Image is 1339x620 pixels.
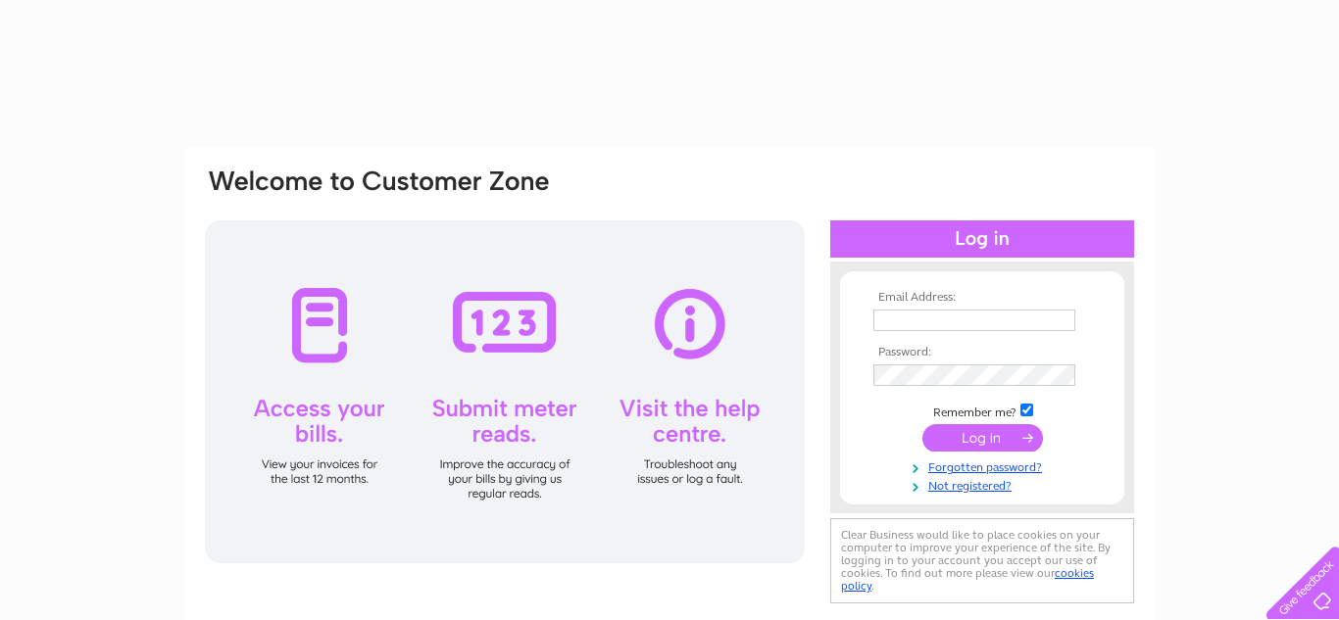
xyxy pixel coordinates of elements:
th: Email Address: [868,291,1096,305]
input: Submit [922,424,1043,452]
a: Forgotten password? [873,456,1096,475]
a: Not registered? [873,475,1096,494]
th: Password: [868,346,1096,359]
a: cookies policy [841,566,1094,593]
td: Remember me? [868,401,1096,420]
div: Clear Business would like to place cookies on your computer to improve your experience of the sit... [830,518,1134,603]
